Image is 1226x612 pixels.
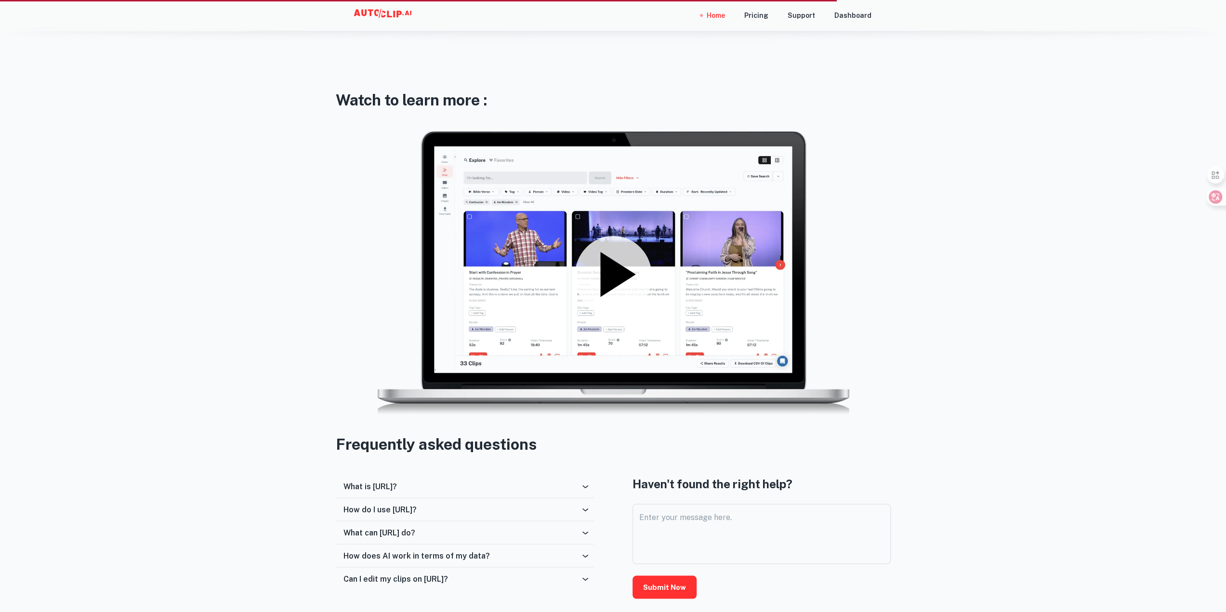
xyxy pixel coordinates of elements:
[343,574,448,583] h6: Can I edit my clips on [URL]?
[343,482,397,491] h6: What is [URL]?
[336,544,594,567] div: How does AI work in terms of my data?
[336,475,594,498] div: What is [URL]?
[336,521,594,544] div: What can [URL] do?
[343,551,490,560] h6: How does AI work in terms of my data?
[336,89,891,112] h3: Watch to learn more :
[633,475,891,492] h4: Haven't found the right help?
[633,575,697,599] button: Submit Now
[343,528,415,537] h6: What can [URL] do?
[374,131,852,419] img: lightmode
[336,432,891,456] h3: Frequently asked questions
[336,567,594,590] div: Can I edit my clips on [URL]?
[343,505,417,514] h6: How do I use [URL]?
[336,498,594,521] div: How do I use [URL]?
